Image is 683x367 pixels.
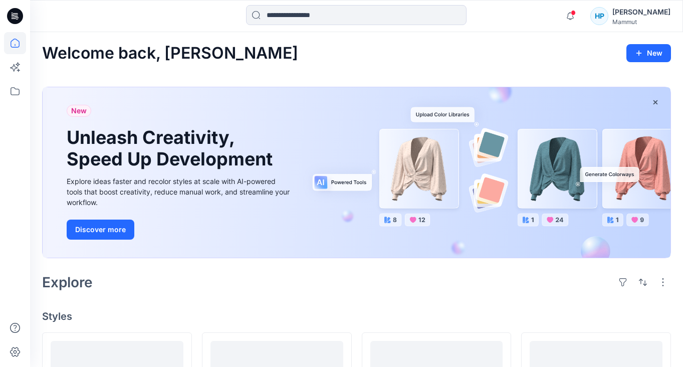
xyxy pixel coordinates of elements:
a: Discover more [67,220,292,240]
div: HP [590,7,608,25]
h2: Explore [42,274,93,290]
div: Mammut [612,18,670,26]
h4: Styles [42,310,671,322]
div: Explore ideas faster and recolor styles at scale with AI-powered tools that boost creativity, red... [67,176,292,208]
h2: Welcome back, [PERSON_NAME] [42,44,298,63]
span: New [71,105,87,117]
h1: Unleash Creativity, Speed Up Development [67,127,277,170]
button: Discover more [67,220,134,240]
button: New [626,44,671,62]
div: [PERSON_NAME] [612,6,670,18]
